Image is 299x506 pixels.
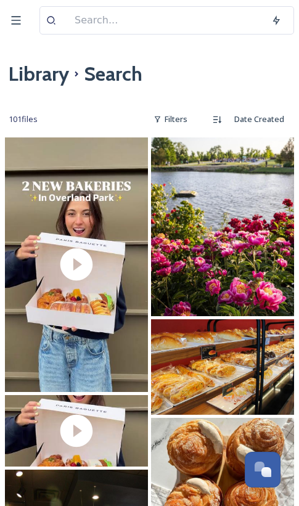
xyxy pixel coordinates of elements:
img: 71894852-0f5b-b003-df68-8f556c1bd0d4.jpg [151,137,294,316]
input: Search... [68,7,265,34]
img: thumbnail [5,137,148,391]
h2: Search [84,59,142,89]
div: Date Created [228,107,290,131]
img: 99d61502-c5ba-d97a-070e-9e32b4dd7450.jpg [151,319,294,415]
span: 101 file s [9,113,38,125]
img: thumbnail [5,395,148,467]
button: Open Chat [245,452,281,488]
div: Filters [147,107,194,131]
a: Library [9,59,69,89]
